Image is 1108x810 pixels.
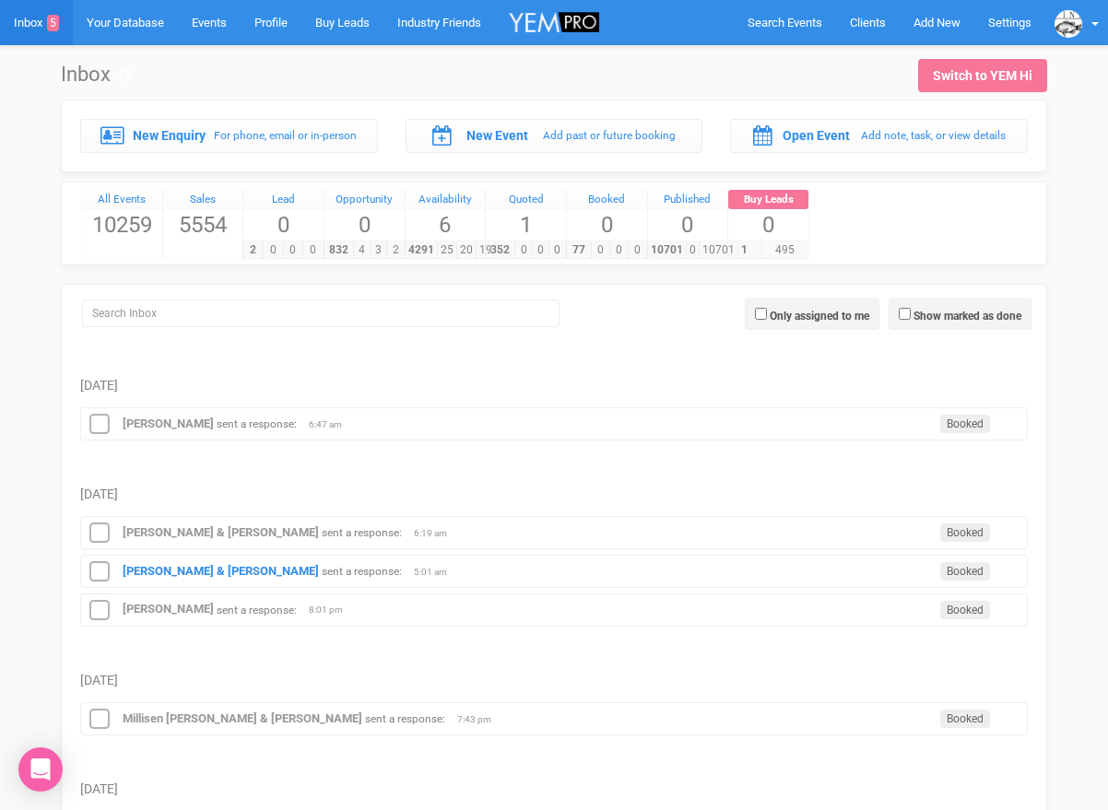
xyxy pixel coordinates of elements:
[80,487,1028,501] h5: [DATE]
[648,190,728,210] div: Published
[940,710,990,728] span: Booked
[918,59,1047,92] a: Switch to YEM Hi
[309,418,355,431] span: 6:47 am
[486,209,566,241] span: 1
[686,241,700,259] span: 0
[322,526,402,539] small: sent a response:
[591,241,610,259] span: 0
[914,16,961,29] span: Add New
[761,241,808,259] span: 495
[548,241,566,259] span: 0
[80,674,1028,687] h5: [DATE]
[217,417,297,430] small: sent a response:
[850,16,886,29] span: Clients
[567,190,647,210] a: Booked
[933,66,1032,85] div: Switch to YEM Hi
[532,241,549,259] span: 0
[263,241,284,259] span: 0
[163,209,243,241] span: 5554
[414,527,460,540] span: 6:19 am
[324,209,405,241] span: 0
[730,119,1028,152] a: Open Event Add note, task, or view details
[123,602,214,616] a: [PERSON_NAME]
[466,126,528,145] label: New Event
[485,241,515,259] span: 352
[217,603,297,616] small: sent a response:
[783,126,850,145] label: Open Event
[214,129,357,142] small: For phone, email or in-person
[437,241,457,259] span: 25
[486,190,566,210] a: Quoted
[324,190,405,210] a: Opportunity
[628,241,647,259] span: 0
[123,711,362,725] a: Millisen [PERSON_NAME] & [PERSON_NAME]
[386,241,404,259] span: 2
[80,119,378,152] a: New Enquiry For phone, email or in-person
[163,190,243,210] a: Sales
[322,565,402,578] small: sent a response:
[940,562,990,581] span: Booked
[365,712,445,725] small: sent a response:
[133,126,206,145] label: New Enquiry
[748,16,822,29] span: Search Events
[728,190,808,210] a: Buy Leads
[647,241,687,259] span: 10701
[324,241,354,259] span: 832
[243,209,324,241] span: 0
[18,747,63,792] div: Open Intercom Messenger
[242,241,264,259] span: 2
[82,190,162,210] a: All Events
[728,209,808,241] span: 0
[243,190,324,210] a: Lead
[283,241,304,259] span: 0
[566,241,592,259] span: 77
[648,209,728,241] span: 0
[414,566,460,579] span: 5:01 am
[370,241,387,259] span: 3
[457,713,503,726] span: 7:43 pm
[80,782,1028,796] h5: [DATE]
[476,241,496,259] span: 19
[699,241,738,259] span: 10701
[770,308,869,324] label: Only assigned to me
[406,119,703,152] a: New Event Add past or future booking
[940,415,990,433] span: Booked
[61,64,132,86] h1: Inbox
[353,241,371,259] span: 4
[940,601,990,619] span: Booked
[861,129,1006,142] small: Add note, task, or view details
[405,241,438,259] span: 4291
[123,564,319,578] a: [PERSON_NAME] & [PERSON_NAME]
[727,241,761,259] span: 1
[123,525,319,539] a: [PERSON_NAME] & [PERSON_NAME]
[80,379,1028,393] h5: [DATE]
[82,299,560,327] input: Search Inbox
[302,241,324,259] span: 0
[543,129,676,142] small: Add past or future booking
[406,209,486,241] span: 6
[456,241,477,259] span: 20
[914,308,1021,324] label: Show marked as done
[940,523,990,542] span: Booked
[514,241,532,259] span: 0
[123,417,214,430] a: [PERSON_NAME]
[609,241,629,259] span: 0
[82,209,162,241] span: 10259
[309,604,355,616] span: 8:01 pm
[406,190,486,210] a: Availability
[47,15,59,31] span: 5
[1055,10,1082,38] img: data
